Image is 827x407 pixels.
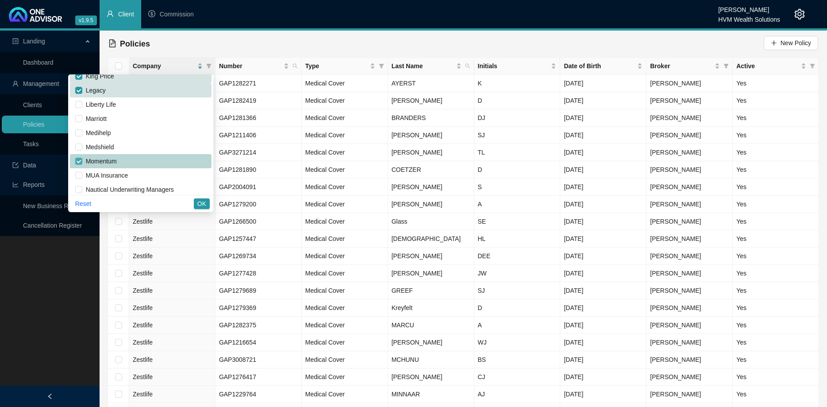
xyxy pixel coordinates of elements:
[733,334,819,351] td: Yes
[733,351,819,368] td: Yes
[733,386,819,403] td: Yes
[133,252,153,260] span: Zestlife
[388,178,474,196] td: [PERSON_NAME]
[474,213,561,230] td: SE
[82,172,128,179] span: MUA Insurance
[733,127,819,144] td: Yes
[733,299,819,317] td: Yes
[564,61,635,71] span: Date of Birth
[388,109,474,127] td: BRANDERS
[650,235,701,242] span: [PERSON_NAME]
[219,252,256,260] span: GAP1269734
[478,61,550,71] span: Initials
[650,270,701,277] span: [PERSON_NAME]
[133,391,153,398] span: Zestlife
[722,59,731,73] span: filter
[808,59,817,73] span: filter
[733,196,819,213] td: Yes
[305,304,345,311] span: Medical Cover
[388,368,474,386] td: [PERSON_NAME]
[388,92,474,109] td: [PERSON_NAME]
[650,339,701,346] span: [PERSON_NAME]
[474,58,561,75] th: Initials
[133,287,153,294] span: Zestlife
[560,386,646,403] td: [DATE]
[108,39,116,47] span: file-text
[23,222,82,229] a: Cancellation Register
[733,75,819,92] td: Yes
[133,304,153,311] span: Zestlife
[292,63,298,69] span: search
[305,322,345,329] span: Medical Cover
[160,11,194,18] span: Commission
[718,2,780,12] div: [PERSON_NAME]
[133,356,153,363] span: Zestlife
[388,75,474,92] td: AYERST
[733,317,819,334] td: Yes
[379,63,384,69] span: filter
[219,149,256,156] span: GAP3271214
[560,75,646,92] td: [DATE]
[463,59,472,73] span: search
[23,202,87,209] a: New Business Register
[650,114,701,121] span: [PERSON_NAME]
[718,12,780,22] div: HVM Wealth Solutions
[388,213,474,230] td: Glass
[733,213,819,230] td: Yes
[305,339,345,346] span: Medical Cover
[388,282,474,299] td: GREEF
[305,183,345,190] span: Medical Cover
[392,61,454,71] span: Last Name
[650,287,701,294] span: [PERSON_NAME]
[474,75,561,92] td: K
[388,58,474,75] th: Last Name
[560,109,646,127] td: [DATE]
[474,230,561,248] td: HL
[219,132,256,139] span: GAP1211406
[560,178,646,196] td: [DATE]
[219,373,256,380] span: GAP1276417
[733,282,819,299] td: Yes
[133,373,153,380] span: Zestlife
[47,393,53,399] span: left
[12,38,19,44] span: profile
[474,334,561,351] td: WJ
[305,287,345,294] span: Medical Cover
[219,391,256,398] span: GAP1229764
[12,81,19,87] span: user
[23,162,36,169] span: Data
[82,73,114,80] span: King Price
[133,339,153,346] span: Zestlife
[771,40,777,46] span: plus
[305,114,345,121] span: Medical Cover
[650,356,701,363] span: [PERSON_NAME]
[12,182,19,188] span: line-chart
[650,149,701,156] span: [PERSON_NAME]
[133,235,153,242] span: Zestlife
[764,36,818,50] button: New Policy
[650,391,701,398] span: [PERSON_NAME]
[650,373,701,380] span: [PERSON_NAME]
[219,183,256,190] span: GAP2004091
[474,109,561,127] td: DJ
[118,11,134,18] span: Client
[474,317,561,334] td: A
[23,121,44,128] a: Policies
[219,322,256,329] span: GAP1282375
[305,252,345,260] span: Medical Cover
[388,196,474,213] td: [PERSON_NAME]
[560,248,646,265] td: [DATE]
[650,80,701,87] span: [PERSON_NAME]
[388,248,474,265] td: [PERSON_NAME]
[733,144,819,161] td: Yes
[474,265,561,282] td: JW
[650,97,701,104] span: [PERSON_NAME]
[206,63,212,69] span: filter
[388,386,474,403] td: MINNAAR
[133,218,153,225] span: Zestlife
[305,80,345,87] span: Medical Cover
[305,373,345,380] span: Medical Cover
[733,58,819,75] th: Active
[305,61,368,71] span: Type
[219,80,256,87] span: GAP1282271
